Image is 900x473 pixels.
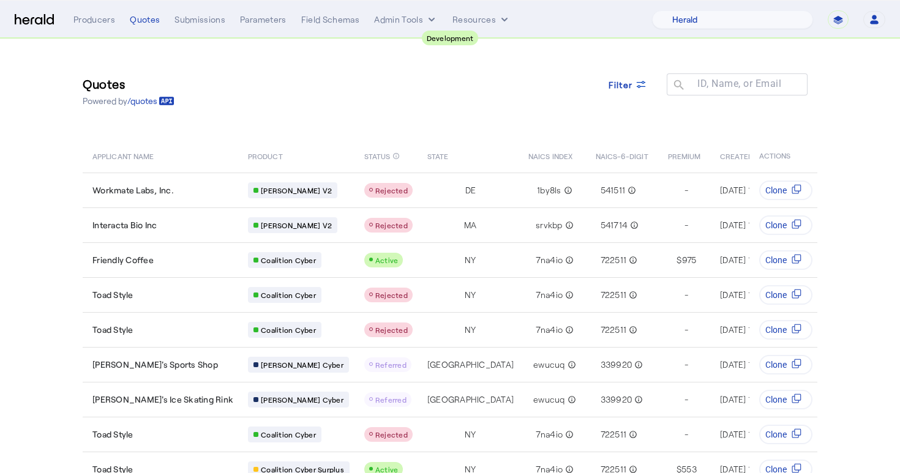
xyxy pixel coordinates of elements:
[628,219,639,231] mat-icon: info_outline
[73,13,115,26] div: Producers
[375,186,408,195] span: Rejected
[759,250,812,270] button: Clone
[684,184,688,196] span: -
[536,254,563,266] span: 7na4io
[261,185,332,195] span: [PERSON_NAME] V2
[609,78,633,91] span: Filter
[684,393,688,406] span: -
[765,254,787,266] span: Clone
[601,184,626,196] span: 541511
[465,254,476,266] span: NY
[765,219,787,231] span: Clone
[720,255,776,265] span: [DATE] 1:19 PM
[561,184,572,196] mat-icon: info_outline
[765,324,787,336] span: Clone
[565,359,576,371] mat-icon: info_outline
[92,254,154,266] span: Friendly Coffee
[261,255,316,265] span: Coalition Cyber
[632,359,643,371] mat-icon: info_outline
[83,95,174,107] p: Powered by
[601,359,632,371] span: 339920
[533,359,565,371] span: ewucuq
[626,289,637,301] mat-icon: info_outline
[563,428,574,441] mat-icon: info_outline
[667,78,688,94] mat-icon: search
[528,149,572,162] span: NAICS INDEX
[601,324,627,336] span: 722511
[92,184,174,196] span: Workmate Labs, Inc.
[720,220,778,230] span: [DATE] 1:20 PM
[720,359,776,370] span: [DATE] 1:16 PM
[127,95,174,107] a: /quotes
[536,219,563,231] span: srvkbp
[599,73,658,95] button: Filter
[626,428,637,441] mat-icon: info_outline
[537,184,561,196] span: 1by8ls
[563,254,574,266] mat-icon: info_outline
[765,428,787,441] span: Clone
[749,138,818,173] th: ACTIONS
[684,359,688,371] span: -
[92,428,133,441] span: Toad Style
[759,390,812,409] button: Clone
[92,289,133,301] span: Toad Style
[596,149,648,162] span: NAICS-6-DIGIT
[625,184,636,196] mat-icon: info_outline
[720,429,778,439] span: [DATE] 1:00 PM
[720,185,778,195] span: [DATE] 1:24 PM
[765,289,787,301] span: Clone
[563,289,574,301] mat-icon: info_outline
[601,393,632,406] span: 339920
[684,289,688,301] span: -
[375,360,407,369] span: Referred
[626,254,637,266] mat-icon: info_outline
[130,13,160,26] div: Quotes
[392,149,400,163] mat-icon: info_outline
[174,13,225,26] div: Submissions
[720,324,776,335] span: [DATE] 1:18 PM
[720,394,776,404] span: [DATE] 1:15 PM
[697,78,781,89] mat-label: ID, Name, or Email
[563,219,574,231] mat-icon: info_outline
[261,220,332,230] span: [PERSON_NAME] V2
[565,393,576,406] mat-icon: info_outline
[261,430,316,439] span: Coalition Cyber
[536,324,563,336] span: 7na4io
[626,324,637,336] mat-icon: info_outline
[422,31,479,45] div: Development
[533,393,565,406] span: ewucuq
[632,393,643,406] mat-icon: info_outline
[759,355,812,374] button: Clone
[765,184,787,196] span: Clone
[759,320,812,340] button: Clone
[301,13,360,26] div: Field Schemas
[261,360,343,370] span: [PERSON_NAME] Cyber
[765,393,787,406] span: Clone
[452,13,511,26] button: Resources dropdown menu
[759,215,812,235] button: Clone
[248,149,283,162] span: PRODUCT
[601,254,627,266] span: 722511
[427,393,514,406] span: [GEOGRAPHIC_DATA]
[15,14,54,26] img: Herald Logo
[261,395,343,404] span: [PERSON_NAME] Cyber
[601,219,628,231] span: 541714
[465,289,476,301] span: NY
[720,149,753,162] span: CREATED
[374,13,438,26] button: internal dropdown menu
[684,324,688,336] span: -
[759,181,812,200] button: Clone
[536,289,563,301] span: 7na4io
[677,254,681,266] span: $
[92,149,154,162] span: APPLICANT NAME
[427,359,514,371] span: [GEOGRAPHIC_DATA]
[375,221,408,229] span: Rejected
[682,254,697,266] span: 975
[465,324,476,336] span: NY
[427,149,448,162] span: STATE
[536,428,563,441] span: 7na4io
[92,393,233,406] span: [PERSON_NAME]'s Ice Skating Rink
[465,184,476,196] span: DE
[375,430,408,439] span: Rejected
[684,219,688,231] span: -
